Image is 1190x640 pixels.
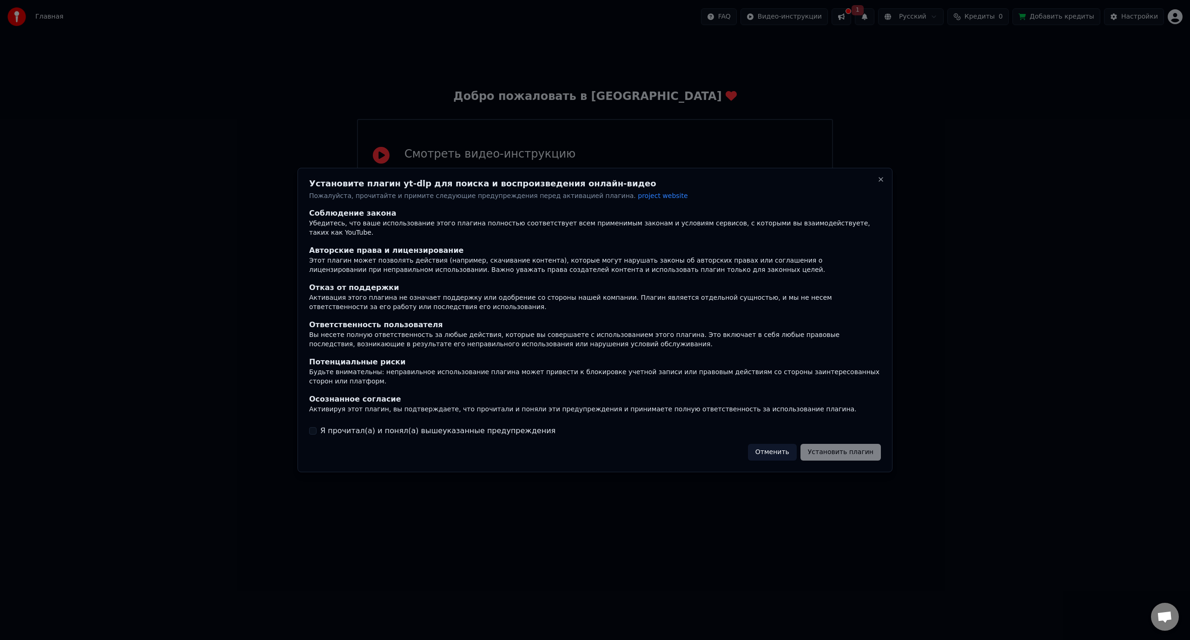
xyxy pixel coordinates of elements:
[748,444,797,461] button: Отменить
[309,208,881,219] div: Соблюдение закона
[309,405,881,414] div: Активируя этот плагин, вы подтверждаете, что прочитали и поняли эти предупреждения и принимаете п...
[309,257,881,275] div: Этот плагин может позволять действия (например, скачивание контента), которые могут нарушать зако...
[309,368,881,386] div: Будьте внимательны: неправильное использование плагина может привести к блокировке учетной записи...
[309,330,881,349] div: Вы несете полную ответственность за любые действия, которые вы совершаете с использованием этого ...
[309,283,881,294] div: Отказ от поддержки
[309,219,881,238] div: Убедитесь, что ваше использование этого плагина полностью соответствует всем применимым законам и...
[309,356,881,368] div: Потенциальные риски
[309,319,881,330] div: Ответственность пользователя
[309,179,881,188] h2: Установите плагин yt-dlp для поиска и воспроизведения онлайн-видео
[320,425,555,436] label: Я прочитал(а) и понял(а) вышеуказанные предупреждения
[638,192,688,199] span: project website
[309,294,881,312] div: Активация этого плагина не означает поддержку или одобрение со стороны нашей компании. Плагин явл...
[309,245,881,257] div: Авторские права и лицензирование
[309,394,881,405] div: Осознанное согласие
[309,191,881,201] p: Пожалуйста, прочитайте и примите следующие предупреждения перед активацией плагина.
